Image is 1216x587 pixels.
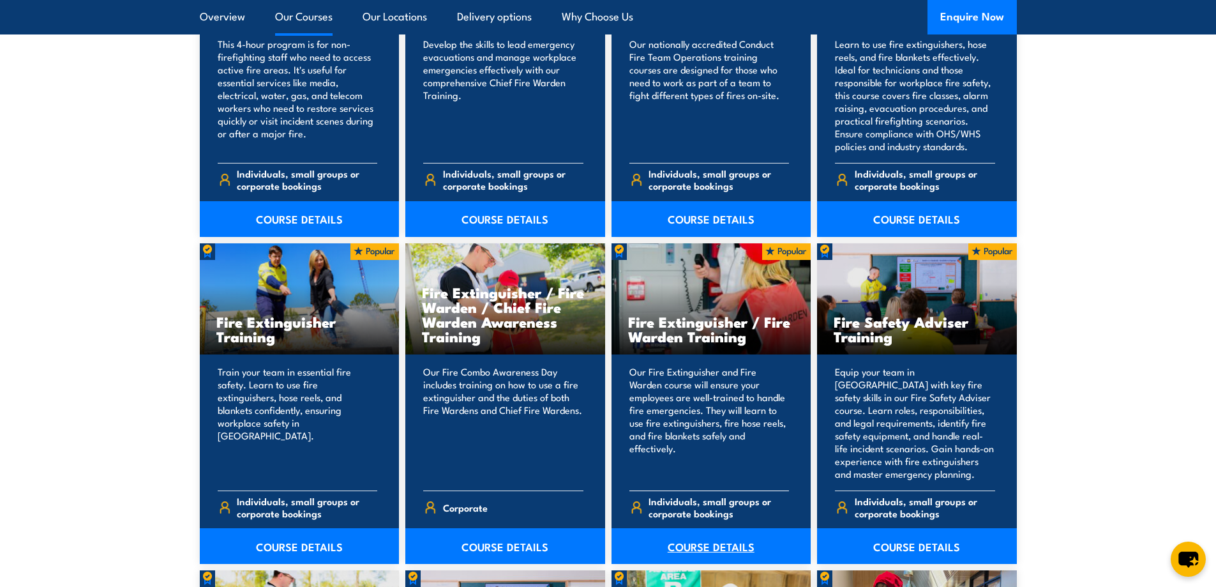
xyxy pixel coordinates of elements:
p: Develop the skills to lead emergency evacuations and manage workplace emergencies effectively wit... [423,38,583,153]
h3: Fire Extinguisher / Fire Warden / Chief Fire Warden Awareness Training [422,285,589,344]
a: COURSE DETAILS [405,201,605,237]
span: Corporate [443,498,488,517]
button: chat-button [1171,542,1206,577]
h3: Fire Extinguisher / Fire Warden Training [628,314,795,344]
span: Individuals, small groups or corporate bookings [649,495,789,519]
p: Our Fire Combo Awareness Day includes training on how to use a fire extinguisher and the duties o... [423,365,583,480]
span: Individuals, small groups or corporate bookings [855,495,995,519]
a: COURSE DETAILS [200,201,400,237]
a: COURSE DETAILS [405,528,605,564]
span: Individuals, small groups or corporate bookings [649,167,789,192]
span: Individuals, small groups or corporate bookings [237,167,377,192]
a: COURSE DETAILS [612,201,811,237]
p: Our Fire Extinguisher and Fire Warden course will ensure your employees are well-trained to handl... [629,365,790,480]
p: This 4-hour program is for non-firefighting staff who need to access active fire areas. It's usef... [218,38,378,153]
a: COURSE DETAILS [817,201,1017,237]
span: Individuals, small groups or corporate bookings [855,167,995,192]
p: Our nationally accredited Conduct Fire Team Operations training courses are designed for those wh... [629,38,790,153]
span: Individuals, small groups or corporate bookings [237,495,377,519]
h3: Fire Extinguisher Training [216,314,383,344]
p: Train your team in essential fire safety. Learn to use fire extinguishers, hose reels, and blanke... [218,365,378,480]
p: Learn to use fire extinguishers, hose reels, and fire blankets effectively. Ideal for technicians... [835,38,995,153]
a: COURSE DETAILS [817,528,1017,564]
h3: Fire Safety Adviser Training [834,314,1000,344]
p: Equip your team in [GEOGRAPHIC_DATA] with key fire safety skills in our Fire Safety Adviser cours... [835,365,995,480]
span: Individuals, small groups or corporate bookings [443,167,583,192]
a: COURSE DETAILS [200,528,400,564]
a: COURSE DETAILS [612,528,811,564]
